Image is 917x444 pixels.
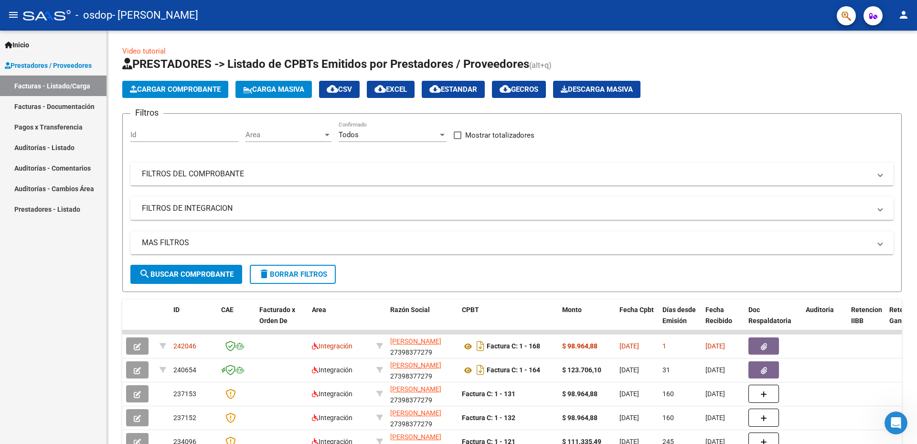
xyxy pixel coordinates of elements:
span: [DATE] [619,342,639,350]
span: Area [312,306,326,314]
i: Descargar documento [474,362,487,378]
button: EXCEL [367,81,415,98]
datatable-header-cell: Retencion IIBB [847,300,885,342]
span: Mostrar totalizadores [465,130,534,141]
iframe: Intercom live chat [885,412,907,434]
span: Integración [312,414,352,422]
datatable-header-cell: ID [170,300,217,342]
span: Prestadores / Proveedores [5,60,92,71]
button: Carga Masiva [235,81,312,98]
h3: Filtros [130,106,163,119]
span: - [PERSON_NAME] [112,5,198,26]
strong: Factura C: 1 - 164 [487,367,540,374]
span: Cargar Comprobante [130,85,221,94]
span: EXCEL [374,85,407,94]
button: CSV [319,81,360,98]
span: [PERSON_NAME] [390,385,441,393]
datatable-header-cell: Doc Respaldatoria [745,300,802,342]
mat-expansion-panel-header: MAS FILTROS [130,231,894,254]
div: 27398377279 [390,336,454,356]
div: 27398377279 [390,360,454,380]
span: [PERSON_NAME] [390,409,441,417]
span: - osdop [75,5,112,26]
span: [DATE] [705,342,725,350]
mat-icon: person [898,9,909,21]
button: Buscar Comprobante [130,265,242,284]
mat-icon: menu [8,9,19,21]
span: Area [245,130,323,139]
strong: Factura C: 1 - 168 [487,343,540,350]
span: Carga Masiva [243,85,304,94]
span: 240654 [173,366,196,374]
button: Estandar [422,81,485,98]
datatable-header-cell: Fecha Cpbt [616,300,659,342]
span: Retencion IIBB [851,306,882,325]
app-download-masive: Descarga masiva de comprobantes (adjuntos) [553,81,640,98]
button: Borrar Filtros [250,265,336,284]
div: 27398377279 [390,384,454,404]
datatable-header-cell: Razón Social [386,300,458,342]
datatable-header-cell: Area [308,300,373,342]
span: CAE [221,306,234,314]
span: [DATE] [705,390,725,398]
span: Gecros [500,85,538,94]
div: 27398377279 [390,408,454,428]
mat-icon: search [139,268,150,280]
mat-expansion-panel-header: FILTROS DEL COMPROBANTE [130,162,894,185]
span: [DATE] [705,414,725,422]
span: ID [173,306,180,314]
span: Estandar [429,85,477,94]
mat-panel-title: FILTROS DEL COMPROBANTE [142,169,871,179]
i: Descargar documento [474,338,487,354]
mat-panel-title: MAS FILTROS [142,238,871,248]
span: [PERSON_NAME] [390,337,441,345]
mat-icon: delete [258,268,270,280]
button: Cargar Comprobante [122,81,228,98]
span: 160 [662,390,674,398]
datatable-header-cell: CPBT [458,300,558,342]
span: PRESTADORES -> Listado de CPBTs Emitidos por Prestadores / Proveedores [122,57,529,71]
strong: $ 98.964,88 [562,390,597,398]
span: [DATE] [619,390,639,398]
span: 31 [662,366,670,374]
mat-panel-title: FILTROS DE INTEGRACION [142,203,871,214]
span: 237153 [173,390,196,398]
datatable-header-cell: Días desde Emisión [659,300,702,342]
button: Gecros [492,81,546,98]
span: Días desde Emisión [662,306,696,325]
span: 237152 [173,414,196,422]
mat-icon: cloud_download [500,83,511,95]
span: Inicio [5,40,29,50]
strong: Factura C: 1 - 131 [462,390,515,398]
strong: Factura C: 1 - 132 [462,414,515,422]
span: Fecha Cpbt [619,306,654,314]
button: Descarga Masiva [553,81,640,98]
span: Monto [562,306,582,314]
span: [DATE] [705,366,725,374]
span: [PERSON_NAME] [390,433,441,441]
span: 1 [662,342,666,350]
mat-icon: cloud_download [429,83,441,95]
span: 160 [662,414,674,422]
mat-icon: cloud_download [327,83,338,95]
span: Doc Respaldatoria [748,306,791,325]
span: (alt+q) [529,61,552,70]
span: CSV [327,85,352,94]
datatable-header-cell: CAE [217,300,256,342]
datatable-header-cell: Fecha Recibido [702,300,745,342]
strong: $ 98.964,88 [562,414,597,422]
span: Auditoria [806,306,834,314]
mat-icon: cloud_download [374,83,386,95]
datatable-header-cell: Facturado x Orden De [256,300,308,342]
span: Facturado x Orden De [259,306,295,325]
span: Borrar Filtros [258,270,327,279]
span: Fecha Recibido [705,306,732,325]
strong: $ 98.964,88 [562,342,597,350]
mat-expansion-panel-header: FILTROS DE INTEGRACION [130,197,894,220]
span: [PERSON_NAME] [390,361,441,369]
datatable-header-cell: Monto [558,300,616,342]
span: Integración [312,390,352,398]
span: Descarga Masiva [561,85,633,94]
a: Video tutorial [122,47,166,55]
datatable-header-cell: Auditoria [802,300,847,342]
